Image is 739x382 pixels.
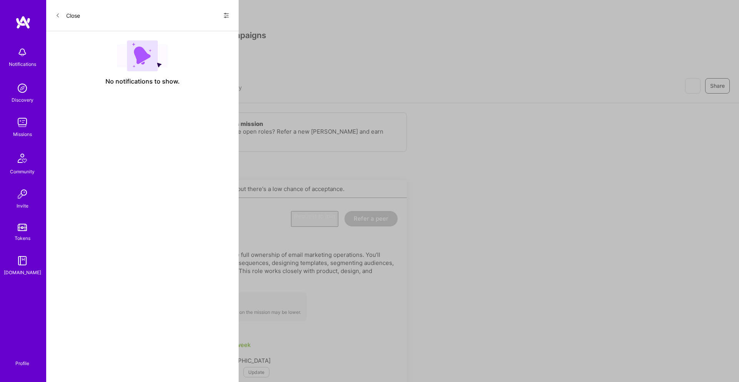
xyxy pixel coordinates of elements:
div: Community [10,168,35,176]
div: Invite [17,202,28,210]
div: Profile [15,359,29,367]
img: Community [13,149,32,168]
img: logo [15,15,31,29]
img: tokens [18,224,27,231]
div: Tokens [15,234,30,242]
img: Invite [15,186,30,202]
div: Notifications [9,60,36,68]
button: Close [55,9,80,22]
a: Profile [13,351,32,367]
span: No notifications to show. [105,77,180,85]
img: guide book [15,253,30,268]
img: teamwork [15,115,30,130]
div: [DOMAIN_NAME] [4,268,41,276]
div: Discovery [12,96,33,104]
img: bell [15,45,30,60]
img: empty [117,40,168,71]
div: Missions [13,130,32,138]
img: discovery [15,80,30,96]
